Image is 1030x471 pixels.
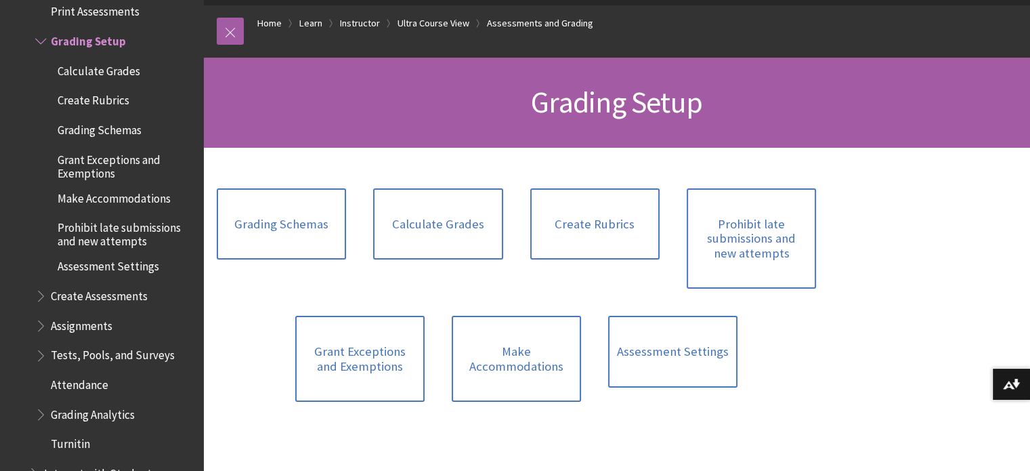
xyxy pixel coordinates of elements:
a: Make Accommodations [452,316,581,402]
a: Grant Exceptions and Exemptions [295,316,425,402]
span: Attendance [51,373,108,392]
span: Calculate Grades [58,60,140,78]
span: Grading Setup [531,83,702,121]
a: Grading Schemas [217,188,346,260]
a: Ultra Course View [398,15,469,32]
span: Assessment Settings [58,255,159,274]
a: Instructor [340,15,380,32]
span: Make Accommodations [58,187,171,205]
a: Calculate Grades [373,188,502,260]
span: Grading Setup [51,30,126,48]
span: Create Rubrics [58,89,129,107]
a: Assessment Settings [608,316,737,388]
a: Assessments and Grading [487,15,593,32]
span: Print Assessments [51,1,140,19]
a: Prohibit late submissions and new attempts [687,188,816,289]
span: Prohibit late submissions and new attempts [58,217,194,249]
span: Create Assessments [51,285,148,303]
span: Turnitin [51,433,90,451]
a: Learn [299,15,322,32]
a: Create Rubrics [530,188,660,260]
span: Tests, Pools, and Surveys [51,344,175,363]
span: Assignments [51,314,112,333]
span: Grant Exceptions and Exemptions [58,148,194,180]
span: Grading Schemas [58,119,142,137]
a: Home [257,15,282,32]
span: Grading Analytics [51,403,135,422]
